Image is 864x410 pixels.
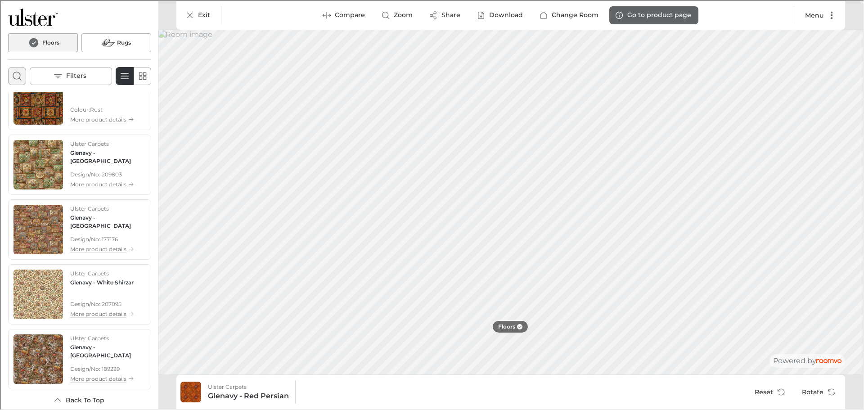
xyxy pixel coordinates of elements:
button: Rotate Surface [794,382,841,400]
button: Zoom room image [375,5,419,23]
button: Switch to simple view [132,66,150,84]
h6: Floors [41,38,58,46]
button: More product details [69,114,133,124]
button: Change Room [533,5,605,23]
p: Change Room [551,10,598,19]
h6: Rugs [116,38,130,46]
button: More product details [69,373,145,383]
button: Open search box [7,66,25,84]
span: Design/No: 209803 [69,170,145,178]
p: More product details [69,180,126,188]
img: Glenavy - Red Persian [180,381,200,401]
div: See Glenavy - White Shirzar in the room [7,263,150,324]
button: Open the filters menu [29,66,111,84]
div: See Glenavy - Tabriz in the room [7,328,150,388]
img: Glenavy - Ethnic Panel. Link opens in a new window. [13,74,62,124]
h6: Glenavy - Red Persian [207,390,288,400]
img: roomvo_wordmark.svg [815,358,841,362]
h4: Glenavy - Tabriz [69,342,145,359]
p: Compare [334,10,364,19]
p: Zoom [393,10,412,19]
p: Ulster Carpets [69,269,108,277]
p: Floors [497,322,514,330]
p: Ulster Carpets [69,139,108,147]
p: Colour : [69,105,89,113]
img: Glenavy - Tabriz. Link opens in a new window. [13,333,62,383]
span: Design/No: 177176 [69,234,145,243]
div: Product List Mode Selector [115,66,150,84]
p: Ulster Carpets [69,204,108,212]
button: Show details for Glenavy - Red Persian [204,380,291,402]
button: More product details [69,179,145,189]
button: Go to product page [608,5,697,23]
button: Enter compare mode [316,5,371,23]
div: See Glenavy - Ethnic Panel in the room [7,69,150,129]
button: Download [470,5,529,23]
p: More product details [69,244,126,252]
p: Ulster Carpets [69,333,108,342]
div: The visualizer is powered by Roomvo. [772,355,841,365]
button: Exit [179,5,216,23]
button: More product details [69,243,145,253]
button: Rugs [81,32,150,51]
button: Switch to detail view [115,66,133,84]
h4: Glenavy - White Shirzar [69,278,133,286]
p: Filters [65,71,85,80]
img: Glenavy - Persian Garden. Link opens in a new window. [13,204,62,253]
a: Go to Ulster Carpets's website. [7,7,57,25]
p: Powered by [772,355,841,365]
button: More actions [797,5,841,23]
p: Rust [89,105,102,113]
img: Logo representing Ulster Carpets. [7,7,57,25]
p: More product details [69,374,126,382]
h4: Glenavy - Siranda [69,148,145,164]
img: Glenavy - Siranda. Link opens in a new window. [13,139,62,189]
p: Download [488,10,522,19]
p: Ulster Carpets [207,382,246,390]
button: Scroll back to the beginning [7,390,150,408]
div: See Glenavy - Siranda in the room [7,134,150,194]
img: Glenavy - White Shirzar. Link opens in a new window. [13,269,62,318]
button: Share [423,5,467,23]
span: Design/No: 189229 [69,364,145,372]
p: More product details [69,309,126,317]
button: Floors [491,320,527,332]
p: Share [441,10,459,19]
h4: Glenavy - Persian Garden [69,213,145,229]
p: Exit [197,10,209,19]
button: More product details [69,308,133,318]
p: Go to product page [626,10,690,19]
div: See Glenavy - Persian Garden in the room [7,198,150,259]
button: Floors [7,32,77,51]
p: More product details [69,115,126,123]
button: Reset product [747,382,790,400]
span: Design/No: 207095 [69,299,133,307]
